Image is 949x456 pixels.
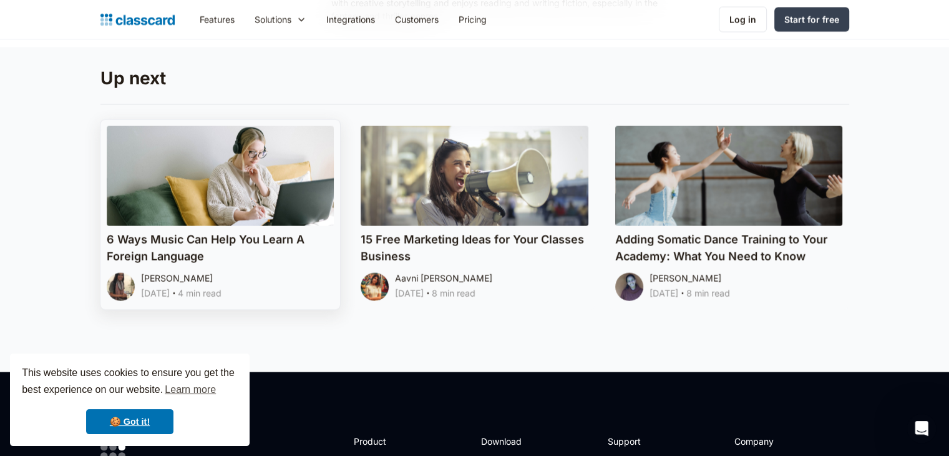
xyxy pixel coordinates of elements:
[49,20,74,45] img: Profile image for Anuj
[361,231,588,265] h4: 15 Free Marketing Ideas for Your Classes Business
[432,286,475,301] div: 8 min read
[170,286,178,304] div: ‧
[166,372,209,381] span: Messages
[22,365,238,399] span: This website uses cookies to ensure you get the best experience on our website.
[100,11,175,29] a: home
[774,7,849,32] a: Start for free
[907,414,937,444] iframe: Intercom live chat
[12,147,237,194] div: Send us a messageWe'll be back online [DATE]
[480,435,532,448] h2: Download
[686,286,730,301] div: 8 min read
[395,271,492,286] div: Aavni [PERSON_NAME]
[650,286,678,301] div: [DATE]
[608,435,658,448] h2: Support
[245,6,316,34] div: Solutions
[729,13,756,26] div: Log in
[354,120,595,310] a: 15 Free Marketing Ideas for Your Classes BusinessAavni [PERSON_NAME][DATE]‧8 min read
[26,171,208,184] div: We'll be back online [DATE]
[100,120,341,310] a: 6 Ways Music Can Help You Learn A Foreign Language[PERSON_NAME][DATE]‧4 min read
[141,271,213,286] div: [PERSON_NAME]
[449,6,497,34] a: Pricing
[125,341,250,391] button: Messages
[72,20,97,45] div: Profile image for Nitin
[10,354,250,446] div: cookieconsent
[424,286,432,304] div: ‧
[100,67,849,89] h3: Up next
[107,231,334,265] h4: 6 Ways Music Can Help You Learn A Foreign Language
[190,6,245,34] a: Features
[784,13,839,26] div: Start for free
[615,231,843,265] h4: Adding Somatic Dance Training to Your Academy: What You Need to Know
[86,409,173,434] a: dismiss cookie message
[26,157,208,171] div: Send us a message
[25,110,225,131] p: How can we help?
[255,13,291,26] div: Solutions
[141,286,170,301] div: [DATE]
[25,89,225,110] p: Hi there 👋
[678,286,686,304] div: ‧
[650,271,721,286] div: [PERSON_NAME]
[48,372,76,381] span: Home
[178,286,221,301] div: 4 min read
[215,20,237,42] div: Close
[395,286,424,301] div: [DATE]
[163,380,218,399] a: learn more about cookies
[609,120,849,310] a: Adding Somatic Dance Training to Your Academy: What You Need to Know[PERSON_NAME][DATE]‧8 min read
[316,6,385,34] a: Integrations
[25,20,50,45] img: Profile image for Suraj
[719,7,767,32] a: Log in
[354,435,421,448] h2: Product
[385,6,449,34] a: Customers
[734,435,817,448] h2: Company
